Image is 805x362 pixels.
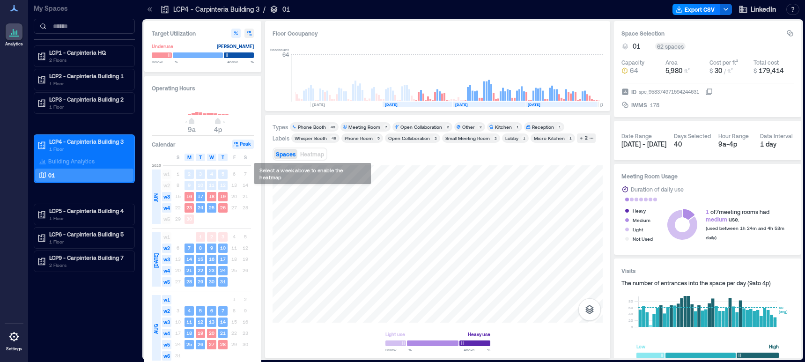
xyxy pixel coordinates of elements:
div: Capacity [621,59,644,66]
span: $ [753,67,757,74]
div: 2 [583,134,589,142]
span: S [177,154,179,161]
p: 2 Floors [49,261,128,269]
div: 178 [649,100,660,110]
div: 2 [445,124,451,130]
span: ft² [684,67,690,74]
span: ID [631,87,636,96]
text: 14 [220,319,226,325]
button: Peak [232,140,254,149]
p: Analytics [5,41,23,47]
text: 7 [222,308,224,313]
text: 23 [186,205,192,210]
p: LCP4 - Carpinteria Building 3 [173,5,259,14]
div: Whisper Booth [295,135,327,141]
text: 2 [210,234,213,239]
text: 16 [209,256,214,262]
div: Area [665,59,678,66]
text: 20 [209,330,214,336]
text: 18 [209,193,214,199]
h3: Operating Hours [152,83,254,93]
div: 1 [515,124,520,130]
span: [DATE] - [DATE] [621,140,666,148]
span: 2025 [152,163,161,168]
button: 2 [577,133,596,143]
text: 19 [220,193,226,199]
span: w1 [162,170,171,179]
text: [DATE] [528,102,540,107]
text: 10 [198,182,203,188]
p: LCP3 - Carpinteria Building 2 [49,96,128,103]
div: 5 [376,135,381,141]
p: 01 [282,5,290,14]
text: 19 [198,330,203,336]
span: w6 [162,351,171,361]
p: LCP5 - Carpinteria Building 4 [49,207,128,214]
text: 18 [186,330,192,336]
text: 28 [220,341,226,347]
span: 01 [633,42,640,51]
text: 9 [210,245,213,251]
text: 3 [199,171,202,177]
div: Open Collaboration [400,124,442,130]
div: 1 [521,135,527,141]
h3: Target Utilization [152,29,254,38]
button: Spaces [274,149,297,159]
div: Kitchen [495,124,512,130]
text: 26 [198,341,203,347]
div: 62 spaces [655,43,686,50]
p: LCP9 - Carpinteria Building 7 [49,254,128,261]
span: 9a [188,126,196,133]
text: [DATE] [600,102,613,107]
text: 2 [188,171,191,177]
span: medium [706,216,727,222]
span: 1 [706,208,709,215]
text: 15 [198,256,203,262]
text: 9 [188,182,191,188]
div: [PERSON_NAME] [217,42,254,51]
div: Days Selected [674,132,711,140]
div: Low [636,342,645,351]
span: w5 [162,277,171,287]
text: 26 [220,205,226,210]
button: Heatmap [298,149,326,159]
p: 1 Floor [49,238,128,245]
text: [DATE] [385,102,398,107]
text: 11 [209,182,214,188]
span: F [233,154,236,161]
p: 2 Floors [49,56,128,64]
div: of 7 meeting rooms had use. [706,208,794,223]
span: w1 [162,295,171,304]
h3: Space Selection [621,29,786,38]
div: Other [462,124,475,130]
div: Underuse [152,42,173,51]
span: w4 [162,266,171,275]
div: 1 day [760,140,794,149]
span: IWMS [631,100,647,110]
div: Hour Range [718,132,749,140]
a: Settings [3,325,25,355]
p: 1 Floor [49,80,128,87]
div: 1 [557,124,562,130]
span: AUG [152,324,160,334]
text: 7 [188,245,191,251]
div: Data Interval [760,132,793,140]
button: Export CSV [672,4,720,15]
div: Medium [633,215,650,225]
h3: Visits [621,266,794,275]
span: W [209,154,214,161]
span: w3 [162,192,171,201]
div: Small Meeting Room [445,135,490,141]
div: Open Collaboration [388,135,430,141]
text: 25 [209,205,214,210]
span: Below % [152,59,178,65]
span: M [187,154,192,161]
h3: Meeting Room Usage [621,171,794,181]
span: Below % [385,347,412,353]
div: 49 [330,135,338,141]
div: Micro Kitchen [534,135,565,141]
p: 1 Floor [49,145,128,153]
text: 24 [220,267,226,273]
span: 5,980 [665,66,682,74]
span: w1 [162,232,171,242]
